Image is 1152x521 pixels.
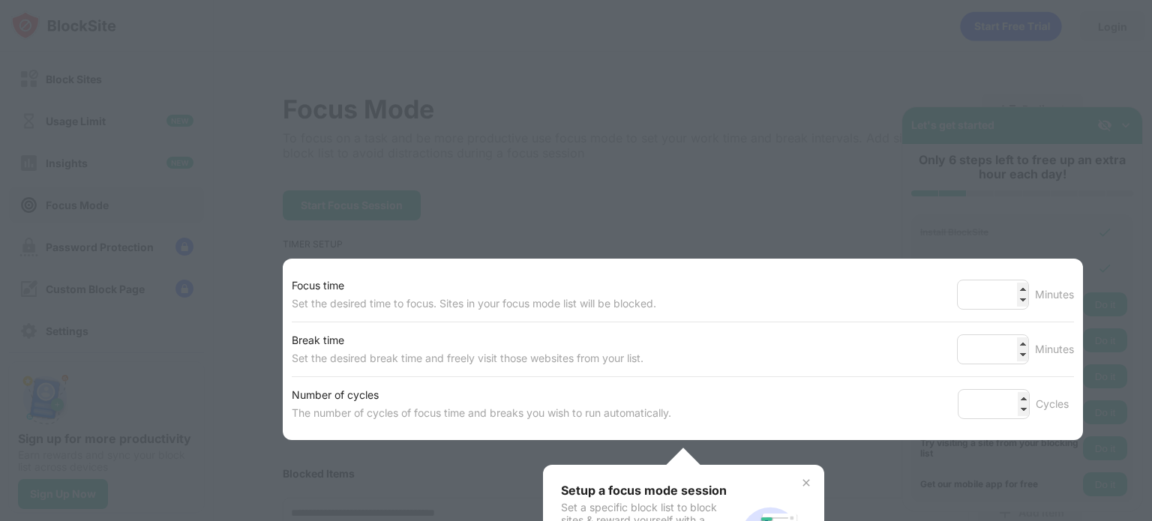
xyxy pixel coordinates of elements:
img: x-button.svg [800,477,812,489]
div: The number of cycles of focus time and breaks you wish to run automatically. [292,404,671,422]
div: Minutes [1035,286,1074,304]
div: Set the desired time to focus. Sites in your focus mode list will be blocked. [292,295,656,313]
div: Break time [292,331,643,349]
div: Focus time [292,277,656,295]
div: Setup a focus mode session [561,483,734,498]
div: Minutes [1035,340,1074,358]
div: Number of cycles [292,386,671,404]
div: Cycles [1036,395,1074,413]
div: Set the desired break time and freely visit those websites from your list. [292,349,643,367]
